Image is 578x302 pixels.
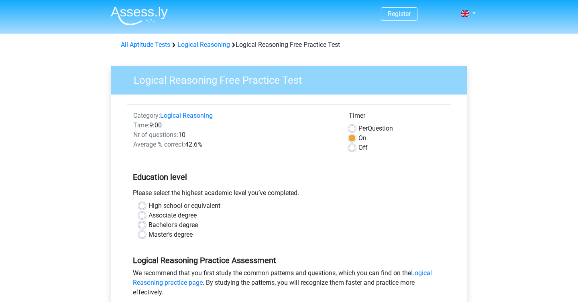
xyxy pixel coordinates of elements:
[111,6,168,25] img: Assessly
[127,188,451,201] div: Please select the highest academic level you’ve completed.
[358,124,393,133] label: Question
[133,141,185,148] span: Average % correct:
[388,10,411,18] a: Register
[177,41,230,48] a: Logical Reasoning
[127,121,343,130] div: 9:00
[133,131,178,139] span: Nr of questions:
[118,40,460,50] div: Logical Reasoning Free Practice Test
[149,211,197,220] label: Associate degree
[127,140,343,149] div: 42.6%
[124,71,461,87] h3: Logical Reasoning Free Practice Test
[149,220,198,230] label: Bachelor's degree
[127,268,451,300] div: We recommend that you first study the common patterns and questions, which you can find on the . ...
[121,41,170,48] a: All Aptitude Tests
[358,125,368,132] span: Per
[149,201,220,211] label: High school or equivalent
[133,121,149,129] span: Time:
[149,230,193,240] label: Master's degree
[358,143,368,153] label: Off
[127,130,343,140] div: 10
[160,112,213,119] a: Logical Reasoning
[133,256,445,265] h5: Logical Reasoning Practice Assessment
[133,169,445,185] h5: Education level
[358,133,366,143] label: On
[349,111,445,124] div: Timer
[133,112,160,119] span: Category:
